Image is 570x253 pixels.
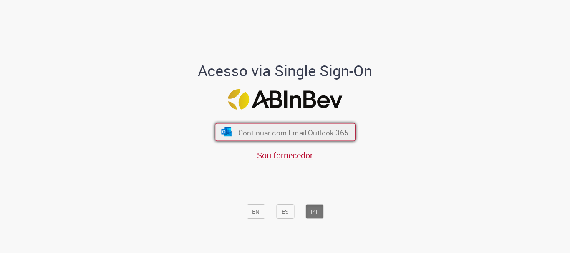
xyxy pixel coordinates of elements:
button: ícone Azure/Microsoft 360 Continuar com Email Outlook 365 [215,123,356,141]
button: EN [247,204,265,219]
img: Logotipo da ABInBev [228,89,342,110]
font: ES [282,208,289,215]
font: Continuar com Email Outlook 365 [238,128,348,137]
button: ES [276,204,294,219]
font: EN [252,208,260,215]
button: PT [305,204,323,219]
font: PT [311,208,318,215]
font: Acesso via Single Sign-On [198,60,372,80]
img: ícone Azure/Microsoft 360 [220,127,232,136]
a: Sou fornecedor [257,150,313,161]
